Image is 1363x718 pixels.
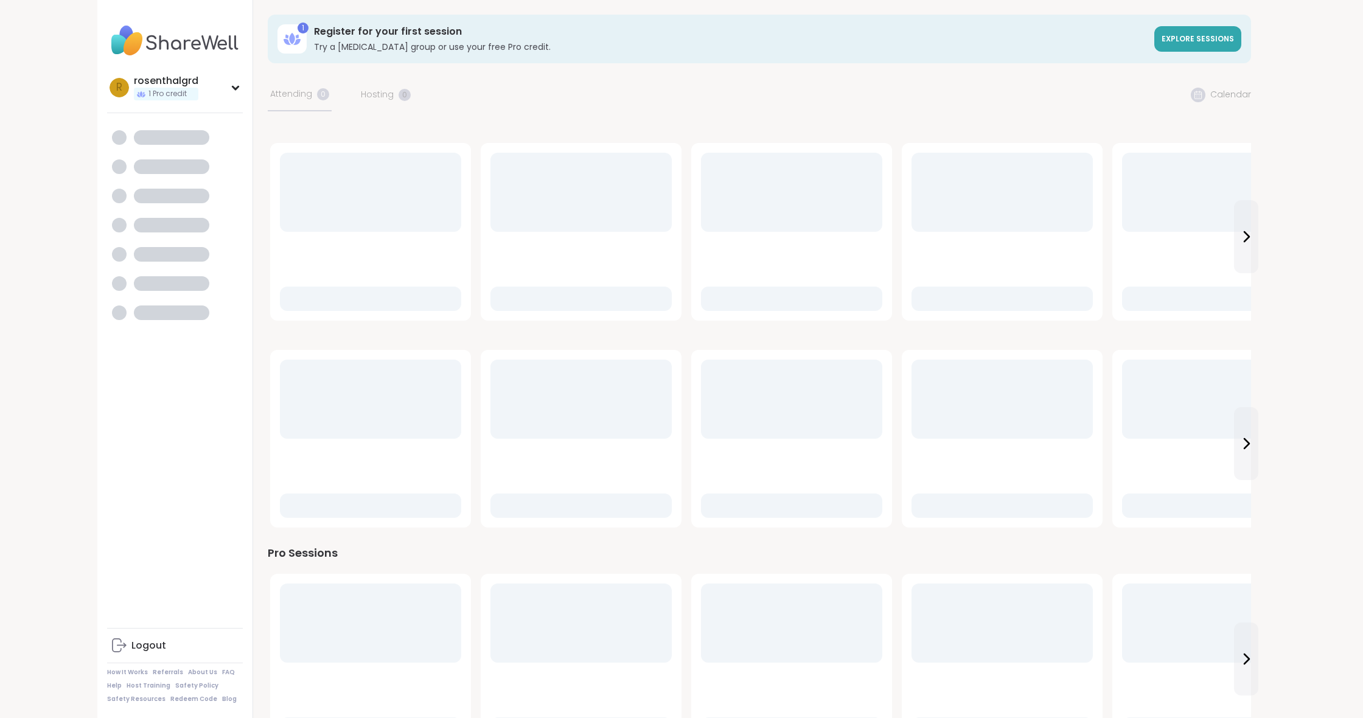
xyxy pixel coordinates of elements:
[1154,26,1241,52] a: Explore sessions
[116,80,122,96] span: r
[298,23,309,33] div: 1
[148,89,187,99] span: 1 Pro credit
[188,668,217,677] a: About Us
[1162,33,1234,44] span: Explore sessions
[268,545,1251,562] div: Pro Sessions
[175,681,218,690] a: Safety Policy
[127,681,170,690] a: Host Training
[107,19,243,62] img: ShareWell Nav Logo
[134,74,198,88] div: rosenthalgrd
[107,668,148,677] a: How It Works
[170,695,217,703] a: Redeem Code
[153,668,183,677] a: Referrals
[107,681,122,690] a: Help
[222,668,235,677] a: FAQ
[107,631,243,660] a: Logout
[222,695,237,703] a: Blog
[314,25,1147,38] h3: Register for your first session
[131,639,166,652] div: Logout
[314,41,1147,53] h3: Try a [MEDICAL_DATA] group or use your free Pro credit.
[107,695,166,703] a: Safety Resources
